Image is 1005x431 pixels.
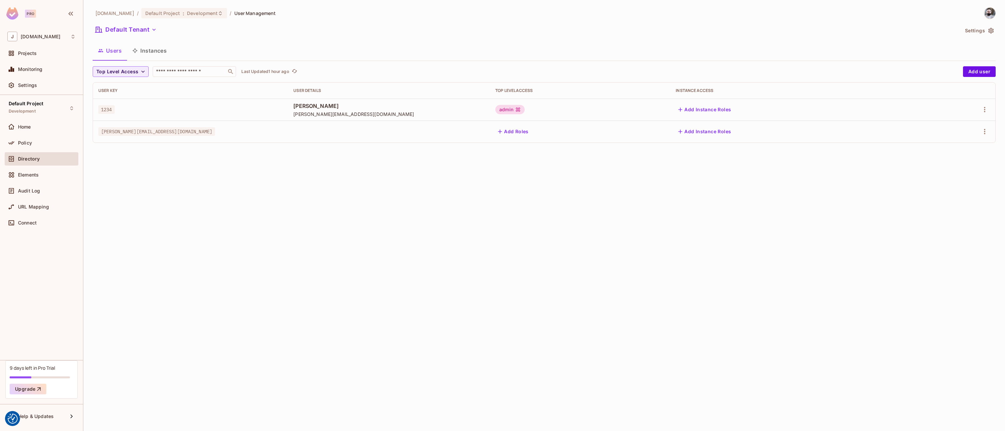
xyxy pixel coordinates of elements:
li: / [137,10,139,16]
div: Instance Access [676,88,913,93]
button: Add Roles [495,126,531,137]
button: Settings [962,25,996,36]
span: Monitoring [18,67,43,72]
span: Connect [18,220,37,225]
img: SReyMgAAAABJRU5ErkJggg== [6,7,18,20]
div: Pro [25,10,36,18]
button: Add Instance Roles [676,104,734,115]
span: Development [187,10,218,16]
span: [PERSON_NAME][EMAIL_ADDRESS][DOMAIN_NAME] [98,127,215,136]
span: Workspace: journey.travel [21,34,60,39]
span: User Management [234,10,276,16]
button: refresh [291,68,299,76]
img: Sam Armitt-Fior [984,8,995,19]
span: Click to refresh data [289,68,299,76]
button: Add Instance Roles [676,126,734,137]
button: Upgrade [10,384,46,394]
span: Policy [18,140,32,146]
span: J [7,32,17,41]
button: Users [93,42,127,59]
span: Home [18,124,31,130]
span: Directory [18,156,40,162]
img: Revisit consent button [8,414,18,424]
span: Elements [18,172,39,178]
span: Help & Updates [18,414,54,419]
span: the active workspace [95,10,134,16]
span: Top Level Access [96,68,138,76]
span: URL Mapping [18,204,49,210]
div: admin [495,105,525,114]
div: User Details [293,88,485,93]
span: Audit Log [18,188,40,194]
span: 1234 [98,105,115,114]
span: [PERSON_NAME] [293,102,485,110]
div: User Key [98,88,283,93]
button: Add user [963,66,996,77]
span: Projects [18,51,37,56]
p: Last Updated 1 hour ago [241,69,289,74]
span: [PERSON_NAME][EMAIL_ADDRESS][DOMAIN_NAME] [293,111,485,117]
div: Top Level Access [495,88,665,93]
span: Default Project [9,101,43,106]
span: refresh [292,68,297,75]
span: Default Project [145,10,180,16]
button: Consent Preferences [8,414,18,424]
button: Top Level Access [93,66,149,77]
span: : [182,11,185,16]
li: / [230,10,231,16]
span: Settings [18,83,37,88]
div: 9 days left in Pro Trial [10,365,55,371]
span: Development [9,109,36,114]
button: Instances [127,42,172,59]
button: Default Tenant [93,24,159,35]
